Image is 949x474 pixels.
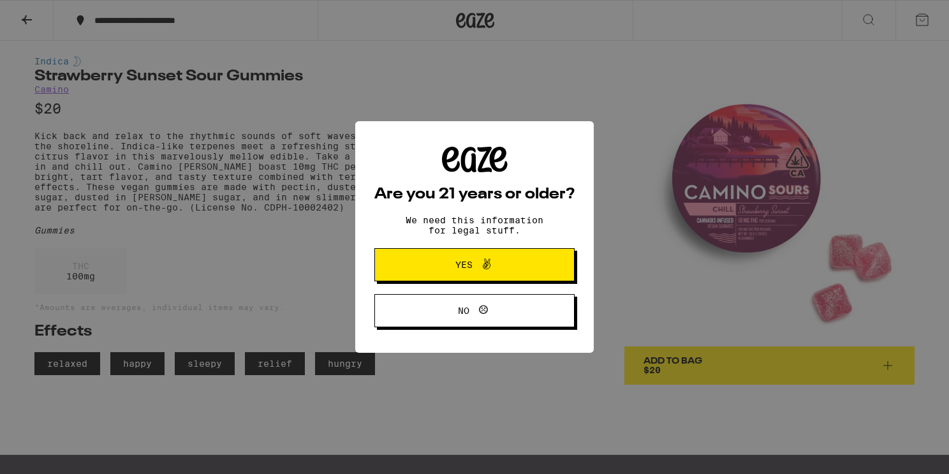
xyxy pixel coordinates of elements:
h2: Are you 21 years or older? [374,187,575,202]
span: No [458,306,469,315]
button: No [374,294,575,327]
span: Hi. Need any help? [8,9,92,19]
span: Yes [455,260,473,269]
button: Yes [374,248,575,281]
p: We need this information for legal stuff. [395,215,554,235]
